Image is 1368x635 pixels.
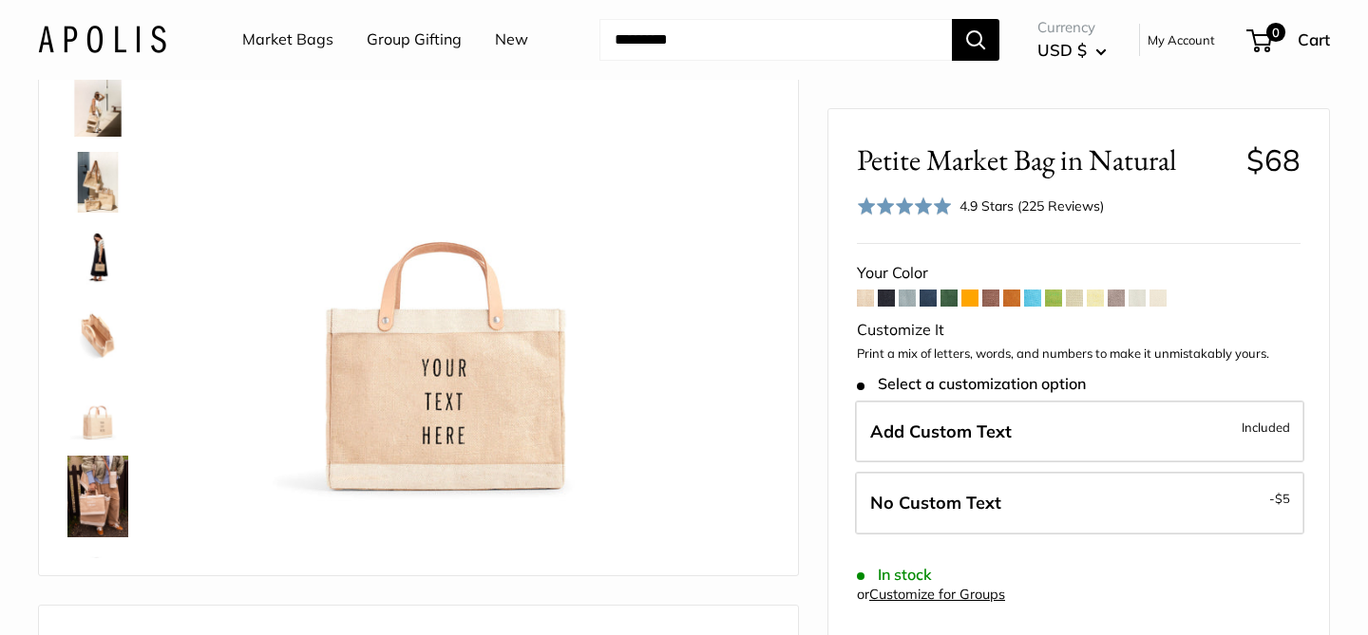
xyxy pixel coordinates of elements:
[64,72,132,140] a: description_Effortless style that elevates every moment
[857,316,1301,345] div: Customize It
[1248,25,1330,55] a: 0 Cart
[367,26,462,54] a: Group Gifting
[67,152,128,213] img: description_The Original Market bag in its 4 native styles
[1242,415,1290,438] span: Included
[1298,29,1330,49] span: Cart
[870,492,1001,514] span: No Custom Text
[64,376,132,444] a: Petite Market Bag in Natural
[242,26,333,54] a: Market Bags
[64,300,132,368] a: description_Spacious inner area with room for everything.
[1269,487,1290,510] span: -
[64,224,132,292] a: Petite Market Bag in Natural
[1037,35,1107,65] button: USD $
[869,586,1005,603] a: Customize for Groups
[67,380,128,440] img: Petite Market Bag in Natural
[952,19,999,61] button: Search
[855,472,1304,534] label: Leave Blank
[870,420,1012,441] span: Add Custom Text
[67,456,128,537] img: Petite Market Bag in Natural
[64,549,132,617] a: Petite Market Bag in Natural
[1275,491,1290,506] span: $5
[857,193,1104,220] div: 4.9 Stars (225 Reviews)
[1246,141,1301,178] span: $68
[599,19,952,61] input: Search...
[857,259,1301,288] div: Your Color
[857,375,1086,393] span: Select a customization option
[67,228,128,289] img: Petite Market Bag in Natural
[38,26,166,53] img: Apolis
[67,552,128,613] img: Petite Market Bag in Natural
[15,563,203,620] iframe: Sign Up via Text for Offers
[1037,40,1087,60] span: USD $
[1266,23,1285,42] span: 0
[64,452,132,541] a: Petite Market Bag in Natural
[495,26,528,54] a: New
[959,196,1104,216] div: 4.9 Stars (225 Reviews)
[67,76,128,137] img: description_Effortless style that elevates every moment
[857,345,1301,364] p: Print a mix of letters, words, and numbers to make it unmistakably yours.
[857,142,1232,177] span: Petite Market Bag in Natural
[67,304,128,364] img: description_Spacious inner area with room for everything.
[855,400,1304,462] label: Add Custom Text
[857,582,1005,607] div: or
[1148,28,1215,51] a: My Account
[64,148,132,216] a: description_The Original Market bag in its 4 native styles
[1037,14,1107,41] span: Currency
[857,566,932,584] span: In stock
